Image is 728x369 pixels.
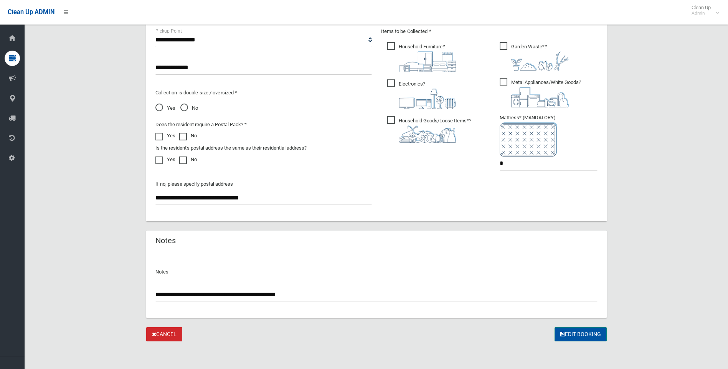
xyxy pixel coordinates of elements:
[399,81,456,109] i: ?
[155,120,247,129] label: Does the resident require a Postal Pack? *
[399,44,456,72] i: ?
[500,115,598,156] span: Mattress* (MANDATORY)
[146,327,182,341] a: Cancel
[555,327,607,341] button: Edit Booking
[399,125,456,143] img: b13cc3517677393f34c0a387616ef184.png
[511,51,569,71] img: 4fd8a5c772b2c999c83690221e5242e0.png
[155,88,372,97] p: Collection is double size / oversized *
[155,131,175,140] label: Yes
[179,131,197,140] label: No
[692,10,711,16] small: Admin
[387,42,456,72] span: Household Furniture
[399,89,456,109] img: 394712a680b73dbc3d2a6a3a7ffe5a07.png
[387,116,471,143] span: Household Goods/Loose Items*
[500,78,581,107] span: Metal Appliances/White Goods
[146,233,185,248] header: Notes
[381,27,598,36] p: Items to be Collected *
[155,143,307,153] label: Is the resident's postal address the same as their residential address?
[511,79,581,107] i: ?
[511,44,569,71] i: ?
[500,122,557,156] img: e7408bece873d2c1783593a074e5cb2f.png
[399,118,471,143] i: ?
[511,87,569,107] img: 36c1b0289cb1767239cdd3de9e694f19.png
[688,5,718,16] span: Clean Up
[155,267,598,277] p: Notes
[500,42,569,71] span: Garden Waste*
[155,155,175,164] label: Yes
[8,8,54,16] span: Clean Up ADMIN
[155,180,233,189] label: If no, please specify postal address
[387,79,456,109] span: Electronics
[179,155,197,164] label: No
[180,104,198,113] span: No
[155,104,175,113] span: Yes
[399,51,456,72] img: aa9efdbe659d29b613fca23ba79d85cb.png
